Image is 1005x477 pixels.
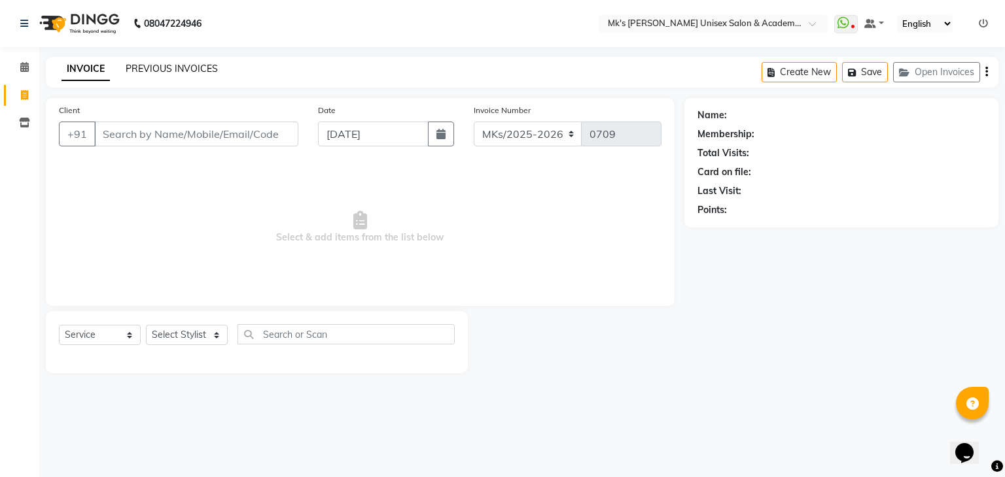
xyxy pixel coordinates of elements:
[842,62,888,82] button: Save
[318,105,336,116] label: Date
[59,122,96,146] button: +91
[144,5,202,42] b: 08047224946
[950,425,992,464] iframe: chat widget
[697,108,727,122] div: Name:
[126,63,218,74] a: PREVIOUS INVOICES
[697,184,741,198] div: Last Visit:
[697,127,754,141] div: Membership:
[697,203,727,217] div: Points:
[59,105,80,116] label: Client
[62,58,110,81] a: INVOICE
[238,324,455,344] input: Search or Scan
[94,122,298,146] input: Search by Name/Mobile/Email/Code
[697,146,749,160] div: Total Visits:
[893,62,980,82] button: Open Invoices
[59,162,661,293] span: Select & add items from the list below
[33,5,123,42] img: logo
[762,62,837,82] button: Create New
[697,165,751,179] div: Card on file:
[474,105,531,116] label: Invoice Number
